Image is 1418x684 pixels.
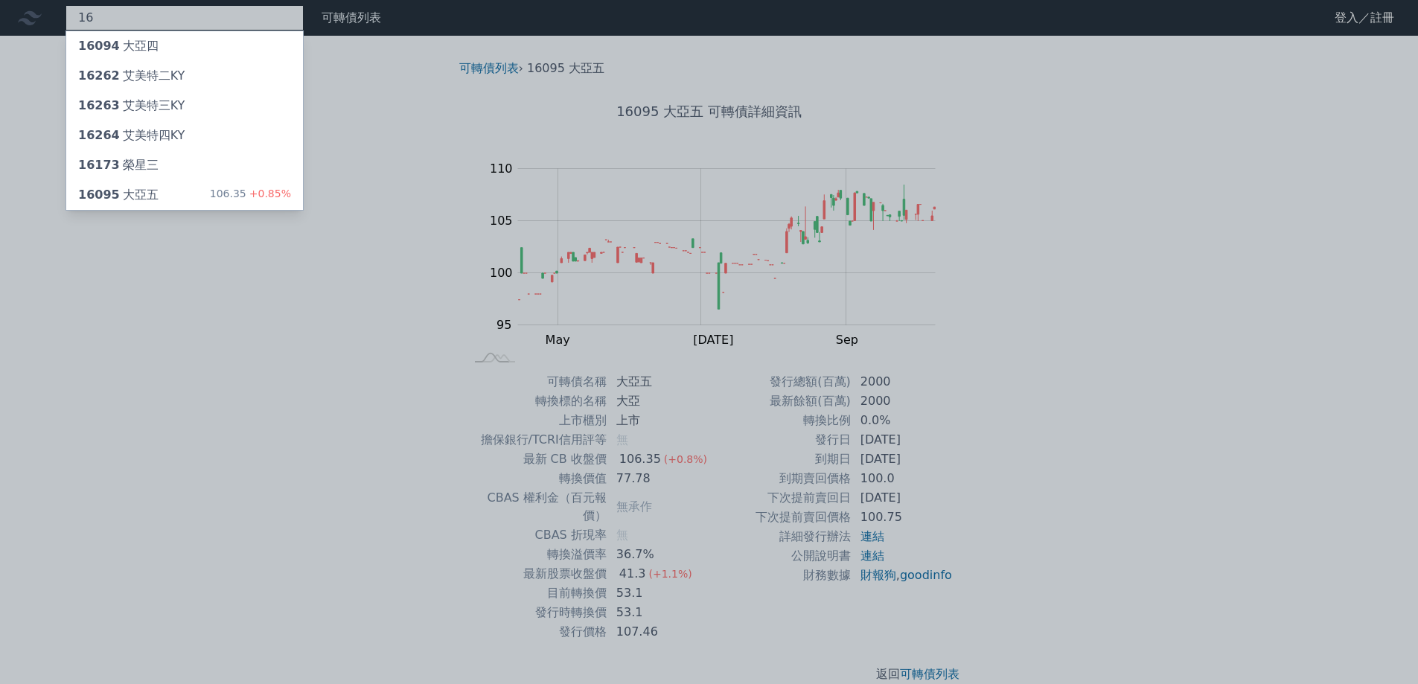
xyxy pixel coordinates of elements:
span: 16262 [78,68,120,83]
a: 16262艾美特二KY [66,61,303,91]
a: 16263艾美特三KY [66,91,303,121]
span: 16095 [78,188,120,202]
div: 艾美特二KY [78,67,185,85]
div: 艾美特三KY [78,97,185,115]
div: 艾美特四KY [78,127,185,144]
span: +0.85% [246,188,291,199]
a: 16173榮星三 [66,150,303,180]
span: 16264 [78,128,120,142]
div: 106.35 [210,186,291,204]
span: 16263 [78,98,120,112]
div: 大亞五 [78,186,159,204]
a: 16095大亞五 106.35+0.85% [66,180,303,210]
a: 16264艾美特四KY [66,121,303,150]
a: 16094大亞四 [66,31,303,61]
span: 16173 [78,158,120,172]
div: 大亞四 [78,37,159,55]
div: 榮星三 [78,156,159,174]
span: 16094 [78,39,120,53]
